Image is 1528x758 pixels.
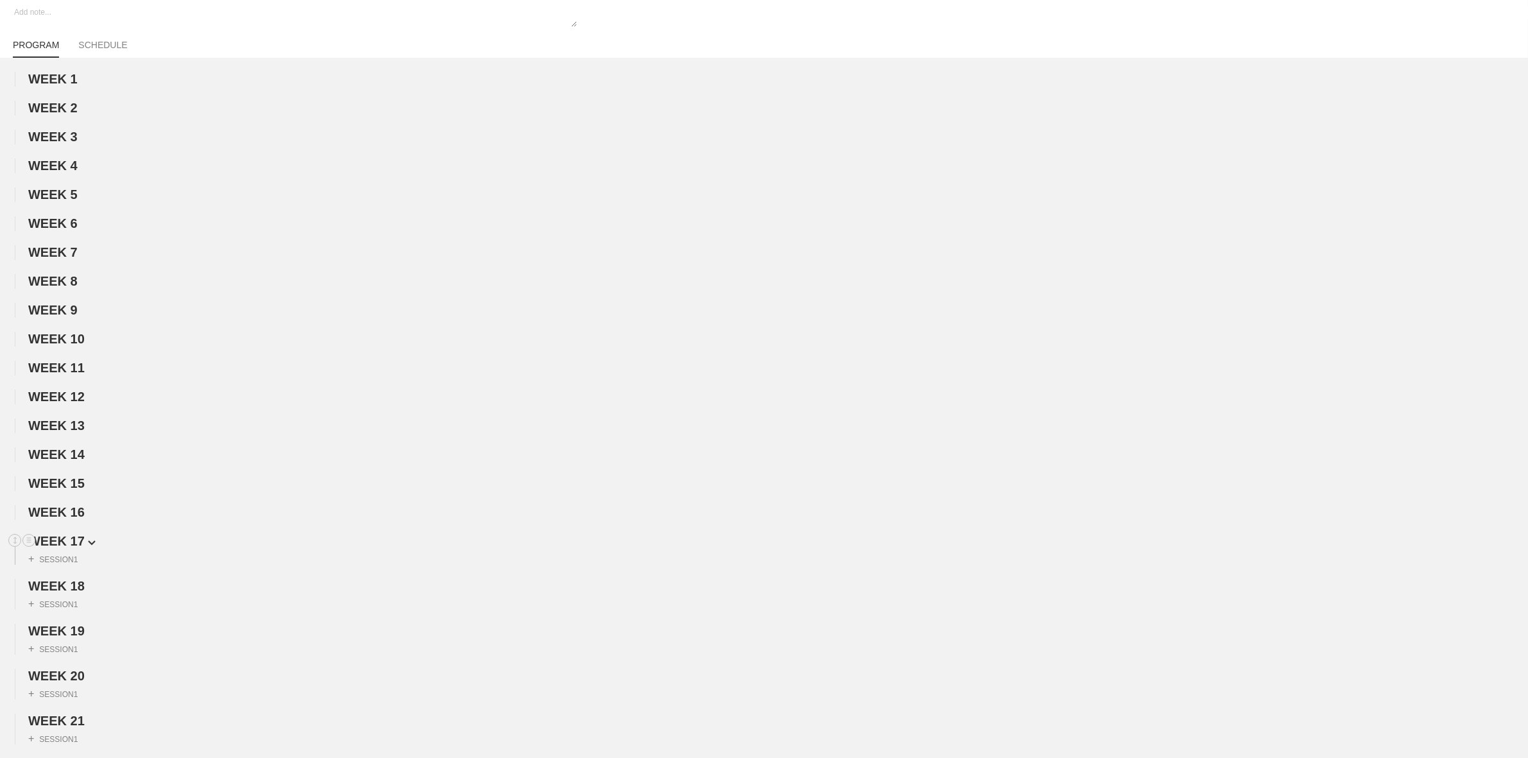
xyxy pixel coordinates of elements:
[28,274,78,288] span: WEEK 8
[28,598,34,609] span: +
[13,40,59,58] a: PROGRAM
[28,505,85,519] span: WEEK 16
[28,159,78,173] span: WEEK 4
[28,72,78,86] span: WEEK 1
[28,303,78,317] span: WEEK 9
[28,688,78,700] div: SESSION 1
[28,579,85,593] span: WEEK 18
[1464,696,1528,758] iframe: Chat Widget
[28,624,85,638] span: WEEK 19
[28,553,34,564] span: +
[28,643,78,655] div: SESSION 1
[28,643,34,654] span: +
[28,714,85,728] span: WEEK 21
[28,418,85,433] span: WEEK 13
[28,187,78,202] span: WEEK 5
[28,245,78,259] span: WEEK 7
[28,553,78,565] div: SESSION 1
[28,534,96,548] span: WEEK 17
[28,390,85,404] span: WEEK 12
[28,101,78,115] span: WEEK 2
[78,40,127,56] a: SCHEDULE
[28,130,78,144] span: WEEK 3
[28,332,85,346] span: WEEK 10
[28,733,78,745] div: SESSION 1
[28,216,78,230] span: WEEK 6
[28,361,85,375] span: WEEK 11
[28,476,85,490] span: WEEK 15
[28,598,78,610] div: SESSION 1
[28,669,85,683] span: WEEK 20
[88,540,96,546] img: carrot_down.png
[28,733,34,744] span: +
[28,688,34,699] span: +
[28,447,85,461] span: WEEK 14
